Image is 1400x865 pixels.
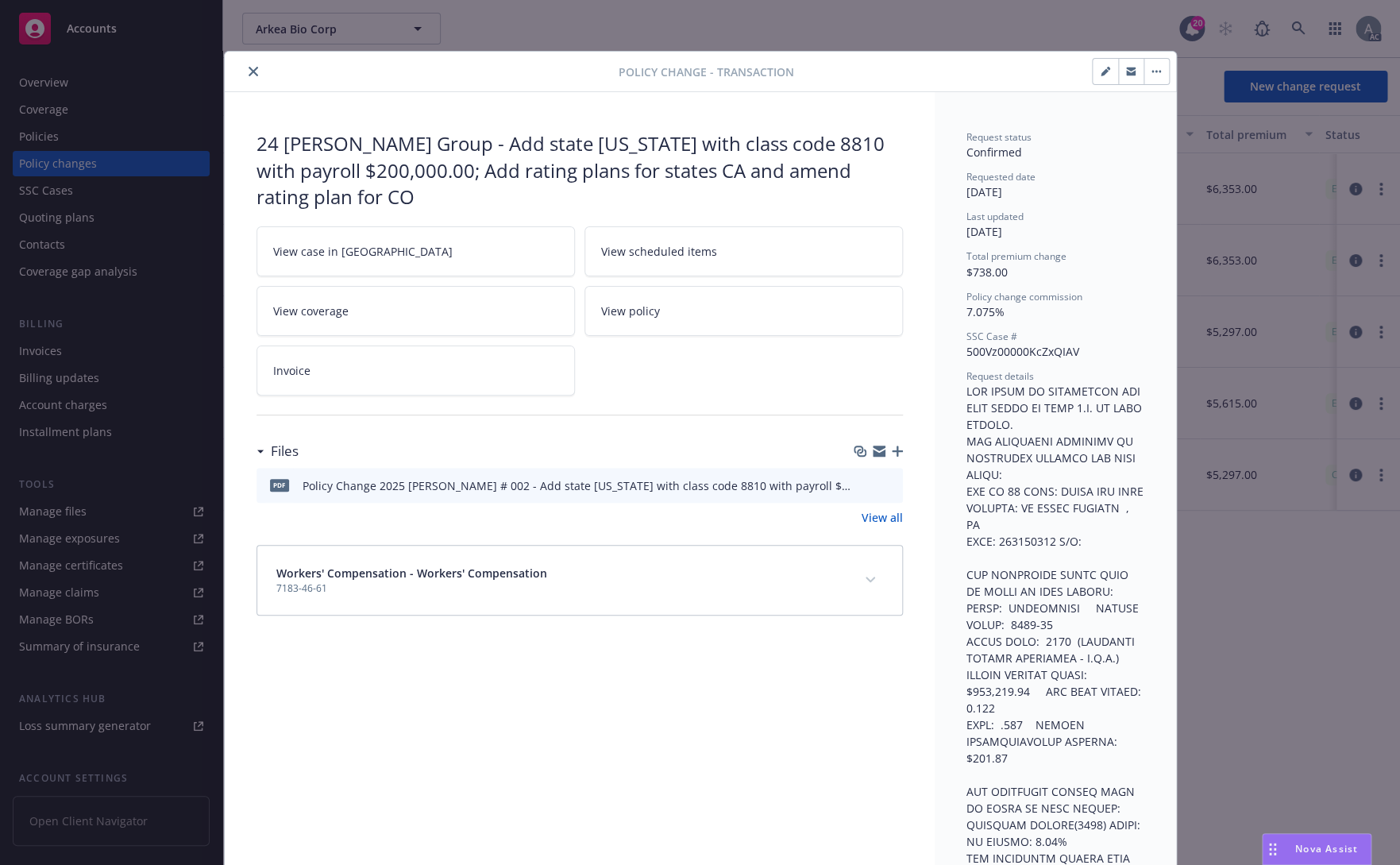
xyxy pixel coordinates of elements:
span: [DATE] [966,224,1002,239]
span: $738.00 [966,265,1008,280]
span: Workers' Compensation - Workers' Compensation [276,565,547,581]
span: Invoice [273,362,310,379]
span: [DATE] [966,184,1002,199]
span: Request details [966,369,1034,383]
a: View scheduled items [584,226,903,276]
span: Last updated [966,210,1024,223]
span: Nova Assist [1295,842,1358,855]
h3: Files [271,441,299,461]
span: Policy change - Transaction [619,64,794,80]
span: Confirmed [966,145,1022,160]
button: preview file [882,477,897,494]
span: pdf [270,479,289,491]
button: Nova Assist [1262,833,1371,865]
div: 24 [PERSON_NAME] Group - Add state [US_STATE] with class code 8810 with payroll $200,000.00; Add ... [256,130,903,210]
div: Workers' Compensation - Workers' Compensation7183-46-61expand content [257,546,902,615]
span: Request status [966,130,1032,144]
a: View policy [584,286,903,336]
button: expand content [858,567,883,593]
a: View case in [GEOGRAPHIC_DATA] [256,226,575,276]
span: View case in [GEOGRAPHIC_DATA] [273,243,453,260]
span: View coverage [273,303,349,319]
span: Policy change commission [966,290,1082,303]
span: 7.075% [966,304,1005,319]
span: View scheduled items [601,243,717,260]
a: View all [862,509,903,526]
button: close [244,62,263,81]
div: Policy Change 2025 [PERSON_NAME] # 002 - Add state [US_STATE] with class code 8810 with payroll $... [303,477,850,494]
span: 7183-46-61 [276,581,547,596]
a: View coverage [256,286,575,336]
a: Invoice [256,346,575,396]
span: Total premium change [966,249,1066,263]
div: Files [256,441,299,461]
span: View policy [601,303,660,319]
button: download file [857,477,870,494]
span: Requested date [966,170,1036,183]
span: SSC Case # [966,330,1017,343]
div: Drag to move [1263,834,1282,864]
span: 500Vz00000KcZxQIAV [966,344,1079,359]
